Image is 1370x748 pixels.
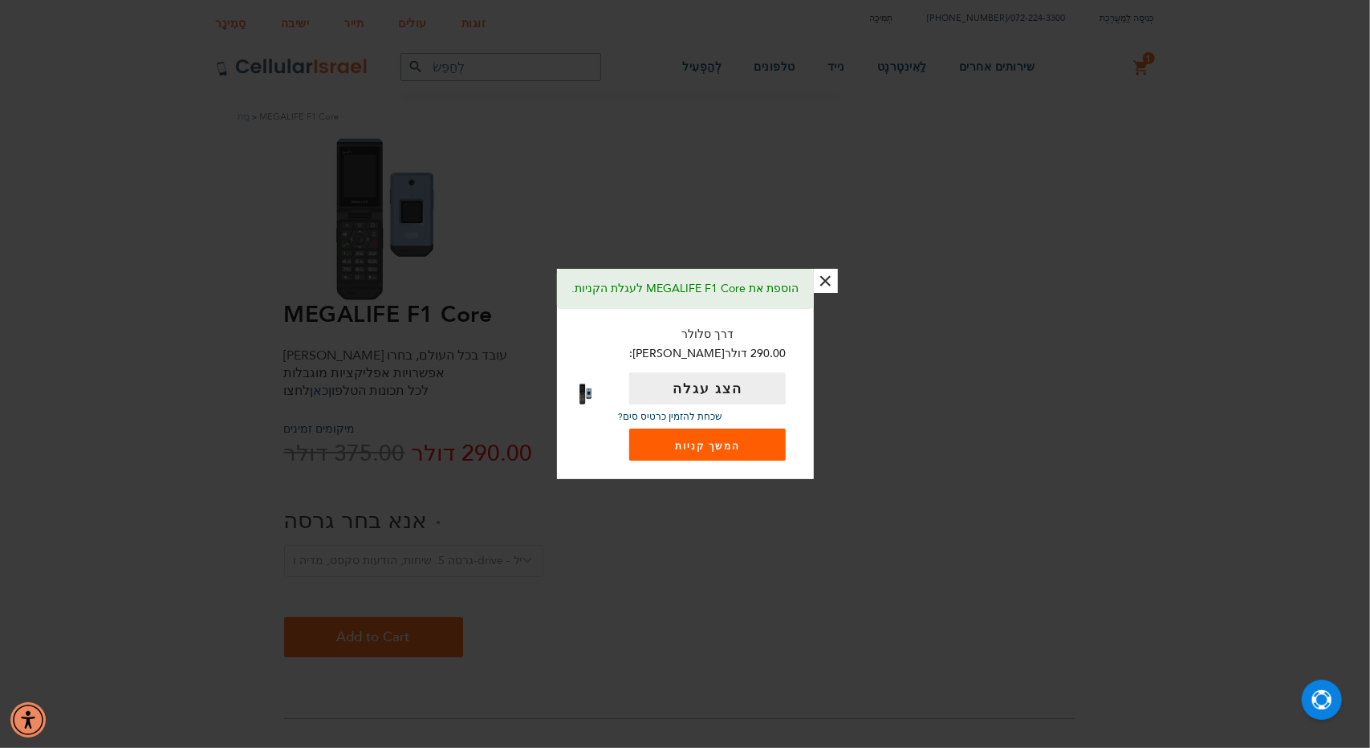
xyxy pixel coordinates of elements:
font: המשך קניות [676,440,740,453]
div: תפריט נגישות [10,702,46,738]
a: שכחת להזמין כרטיס סים? [618,410,722,423]
font: × [819,267,833,294]
font: 290.00 דולר [725,346,786,361]
font: הצג עגלה [673,380,742,398]
font: דרך סלולר [PERSON_NAME]: [629,327,734,362]
button: הצג עגלה [629,372,786,404]
a: המשך קניות [629,429,786,461]
button: × [814,269,838,293]
font: הוספת את MEGALIFE F1 Core לעגלת הקניות. [571,281,799,296]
